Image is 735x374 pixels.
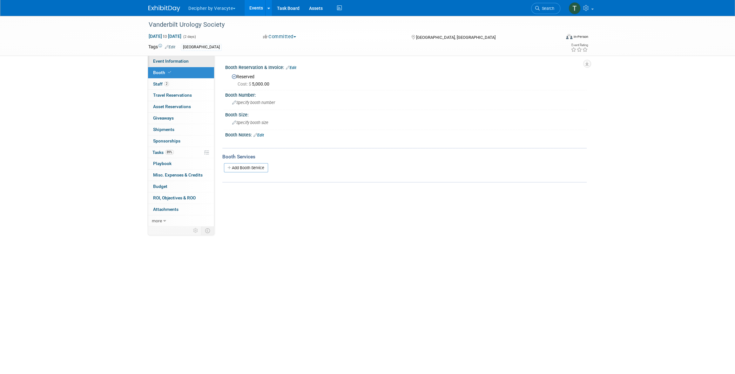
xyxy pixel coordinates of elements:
[148,181,214,192] a: Budget
[153,195,196,200] span: ROI, Objectives & ROO
[148,5,180,12] img: ExhibitDay
[152,218,162,223] span: more
[531,3,560,14] a: Search
[148,90,214,101] a: Travel Reservations
[190,226,201,235] td: Personalize Event Tab Strip
[148,147,214,158] a: Tasks89%
[148,67,214,78] a: Booth
[148,33,182,39] span: [DATE] [DATE]
[165,150,174,155] span: 89%
[148,124,214,135] a: Shipments
[146,19,551,31] div: Vanderbilt Urology Society
[153,59,189,64] span: Event Information
[162,34,168,39] span: to
[148,113,214,124] a: Giveaways
[153,184,167,189] span: Budget
[153,104,191,109] span: Asset Reservations
[165,45,175,49] a: Edit
[153,127,174,132] span: Shipments
[148,170,214,181] a: Misc. Expenses & Credits
[153,70,172,75] span: Booth
[238,81,272,87] span: 5,000.00
[238,81,252,87] span: Cost: $
[225,90,587,98] div: Booth Number:
[222,153,587,160] div: Booth Services
[148,158,214,169] a: Playbook
[253,133,264,137] a: Edit
[232,120,268,125] span: Specify booth size
[153,161,172,166] span: Playbook
[148,101,214,112] a: Asset Reservations
[566,34,572,39] img: Format-Inperson.png
[571,44,588,47] div: Event Rating
[148,204,214,215] a: Attachments
[148,79,214,90] a: Staff2
[164,81,169,86] span: 2
[148,215,214,226] a: more
[225,63,587,71] div: Booth Reservation & Invoice:
[152,150,174,155] span: Tasks
[225,110,587,118] div: Booth Size:
[540,6,554,11] span: Search
[569,2,581,14] img: Tony Alvarado
[230,72,582,87] div: Reserved
[201,226,214,235] td: Toggle Event Tabs
[148,192,214,204] a: ROI, Objectives & ROO
[224,163,268,172] a: Add Booth Service
[148,135,214,147] a: Sponsorships
[153,172,203,177] span: Misc. Expenses & Credits
[232,100,275,105] span: Specify booth number
[153,138,180,143] span: Sponsorships
[153,115,174,121] span: Giveaways
[286,66,296,70] a: Edit
[168,71,171,74] i: Booth reservation complete
[225,130,587,138] div: Booth Notes:
[181,44,222,51] div: [GEOGRAPHIC_DATA]
[148,44,175,51] td: Tags
[523,33,588,43] div: Event Format
[573,34,588,39] div: In-Person
[261,33,299,40] button: Committed
[153,93,192,98] span: Travel Reservations
[416,35,495,40] span: [GEOGRAPHIC_DATA], [GEOGRAPHIC_DATA]
[148,56,214,67] a: Event Information
[153,81,169,87] span: Staff
[153,207,179,212] span: Attachments
[183,35,196,39] span: (2 days)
